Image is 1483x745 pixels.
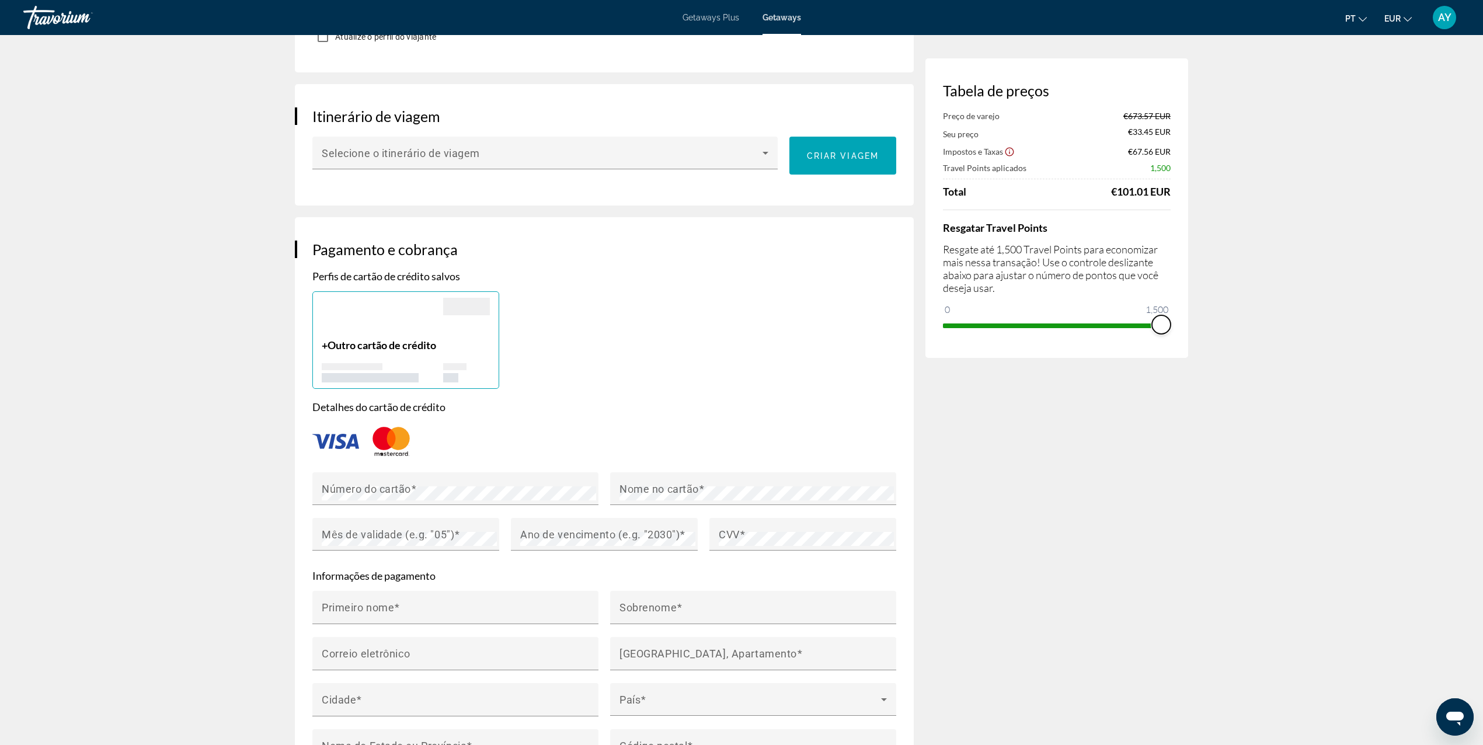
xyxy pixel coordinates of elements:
mat-label: Primeiro nome [322,601,394,613]
span: Outro cartão de crédito [328,339,436,351]
mat-label: Correio eletrônico [322,647,410,659]
span: Travel Points aplicados [943,163,1026,173]
p: Detalhes do cartão de crédito [312,401,896,413]
span: 1,500 [1144,302,1170,316]
span: €33.45 EUR [1128,127,1171,140]
mat-label: País [619,693,640,705]
p: Resgate até 1,500 Travel Points para economizar mais nessa transação! Use o controle deslizante a... [943,243,1171,294]
h4: Resgatar Travel Points [943,221,1171,234]
span: Criar viagem [807,151,879,161]
span: AY [1438,12,1451,23]
span: €67.56 EUR [1128,147,1171,156]
span: Atualize o perfil do viajante [335,32,436,41]
span: 1,500 [1150,163,1171,173]
p: + [322,339,443,351]
button: Show Taxes and Fees disclaimer [1004,146,1015,156]
iframe: Botão para abrir a janela de mensagens [1436,698,1474,736]
div: €101.01 EUR [1111,185,1171,198]
mat-label: Mês de validade (e.g. "05") [322,528,454,540]
span: Preço de varejo [943,111,1000,121]
span: Total [943,185,966,198]
mat-label: Número do cartão [322,482,411,495]
span: Selecione o itinerário de viagem [322,147,480,159]
button: Criar viagem [789,137,896,175]
mat-label: Cidade [322,693,356,705]
mat-label: Ano de vencimento (e.g. "2030") [520,528,680,540]
span: EUR [1384,14,1401,23]
span: Impostos e Taxas [943,147,1003,156]
button: Show Taxes and Fees breakdown [943,145,1015,157]
span: Seu preço [943,129,979,139]
img: VISA.svg [312,434,359,449]
button: Change currency [1384,10,1412,27]
span: 0 [943,302,952,316]
mat-label: CVV [719,528,740,540]
p: Perfis de cartão de crédito salvos [312,270,896,283]
img: MAST.svg [368,422,415,461]
ngx-slider: ngx-slider [943,323,1171,326]
span: pt [1345,14,1356,23]
a: Travorium [23,2,140,33]
mat-label: [GEOGRAPHIC_DATA], Apartamento [619,647,797,659]
button: User Menu [1429,5,1460,30]
span: ngx-slider [1152,315,1171,334]
span: €673.57 EUR [1123,111,1171,121]
a: Getaways Plus [683,13,739,22]
a: Getaways [763,13,801,22]
p: Informações de pagamento [312,569,896,582]
button: Change language [1345,10,1367,27]
h3: Tabela de preços [943,82,1171,99]
mat-label: Sobrenome [619,601,677,613]
mat-label: Nome no cartão [619,482,699,495]
h3: Pagamento e cobrança [312,241,896,258]
h3: Itinerário de viagem [312,107,896,125]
